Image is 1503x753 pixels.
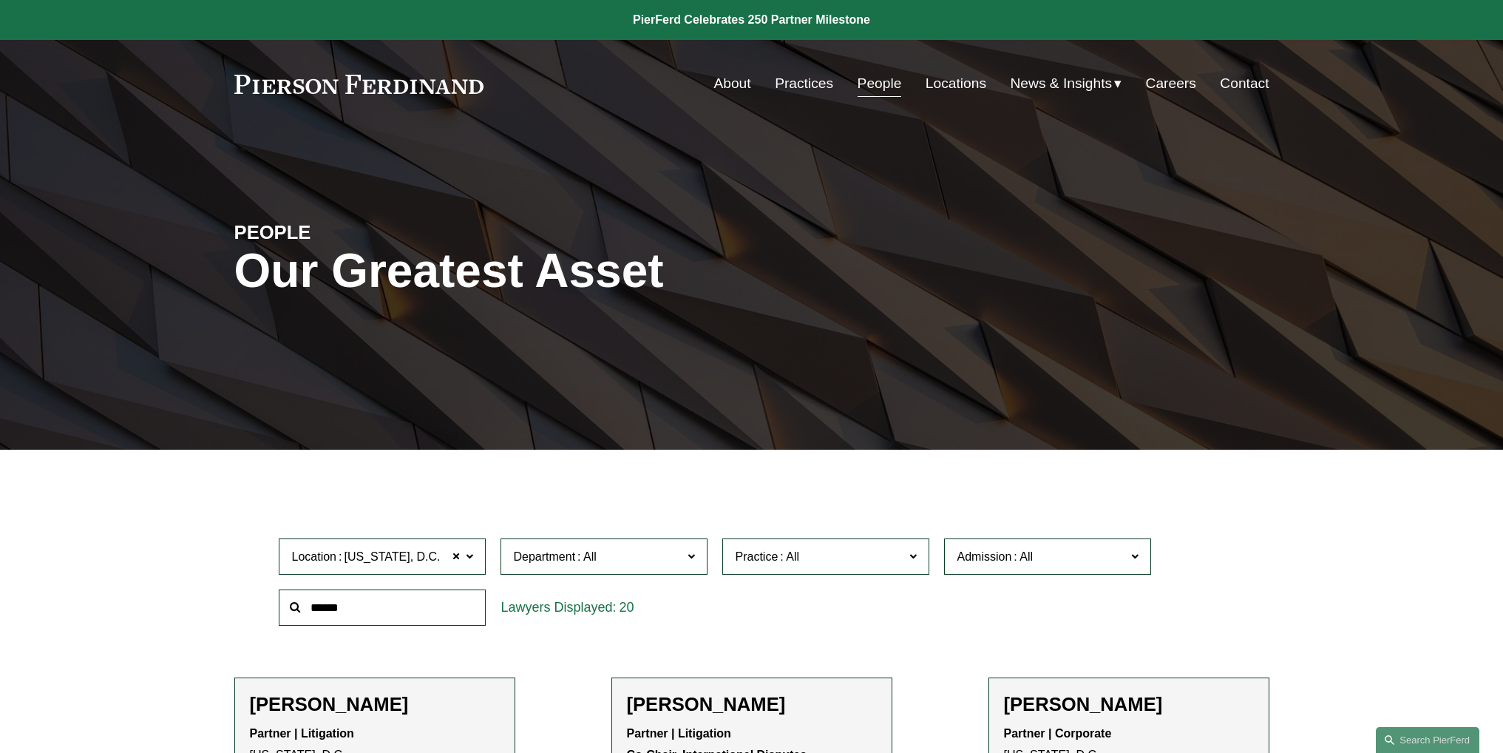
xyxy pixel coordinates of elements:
a: folder dropdown [1011,70,1122,98]
span: Department [513,550,575,563]
a: Contact [1220,70,1269,98]
span: Practice [735,550,778,563]
strong: Partner | Corporate [1004,727,1112,740]
span: 20 [620,600,634,615]
a: Search this site [1376,727,1479,753]
span: News & Insights [1011,71,1113,97]
strong: Partner | Litigation [250,727,354,740]
h4: PEOPLE [234,220,493,244]
h2: [PERSON_NAME] [1004,693,1254,716]
a: About [713,70,750,98]
span: Admission [957,550,1011,563]
a: Locations [926,70,986,98]
a: People [858,70,902,98]
h2: [PERSON_NAME] [627,693,877,716]
a: Careers [1146,70,1196,98]
h2: [PERSON_NAME] [250,693,500,716]
h1: Our Greatest Asset [234,244,924,298]
span: [US_STATE], D.C. [344,547,440,567]
a: Practices [775,70,833,98]
span: Location [291,550,336,563]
